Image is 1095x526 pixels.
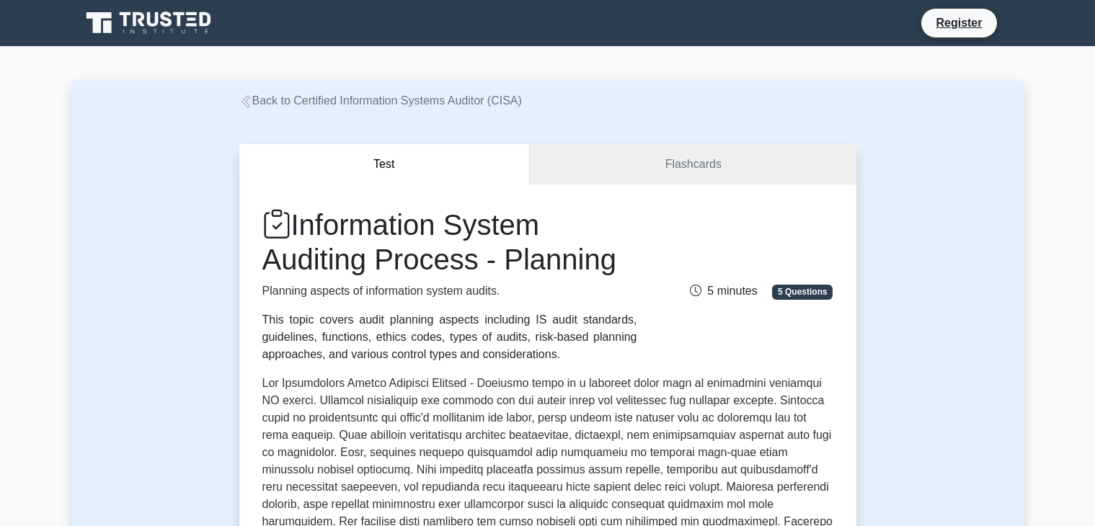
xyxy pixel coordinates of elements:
span: 5 minutes [690,285,757,297]
button: Test [239,144,531,185]
a: Back to Certified Information Systems Auditor (CISA) [239,94,522,107]
a: Register [927,14,990,32]
h1: Information System Auditing Process - Planning [262,208,637,277]
p: Planning aspects of information system audits. [262,282,637,300]
span: 5 Questions [772,285,833,299]
div: This topic covers audit planning aspects including IS audit standards, guidelines, functions, eth... [262,311,637,363]
a: Flashcards [530,144,856,185]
